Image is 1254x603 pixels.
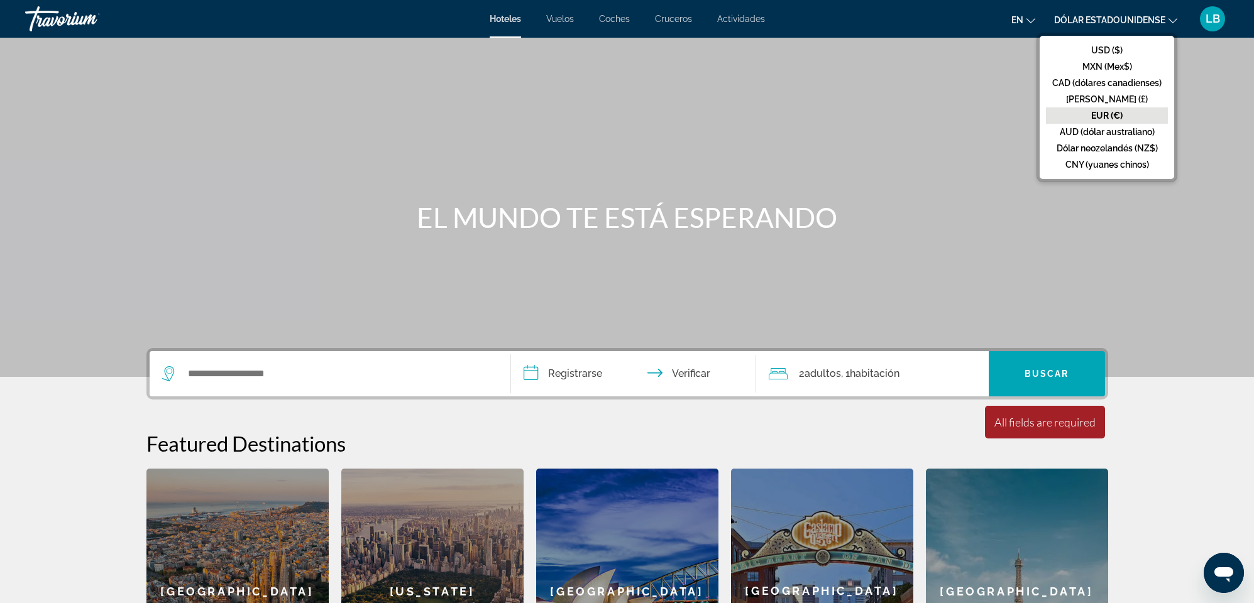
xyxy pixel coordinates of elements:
[1054,15,1165,25] font: Dólar estadounidense
[989,351,1105,396] button: Buscar
[150,351,1105,396] div: Widget de búsqueda
[1011,15,1023,25] font: en
[1204,553,1244,593] iframe: Botón para iniciar la ventana de mensajería
[1011,11,1035,29] button: Cambiar idioma
[841,367,850,379] font: , 1
[1065,160,1149,170] font: CNY (yuanes chinos)
[1046,124,1168,140] button: AUD (dólar australiano)
[1025,369,1069,379] font: Buscar
[1046,91,1168,107] button: [PERSON_NAME] (£)
[1046,58,1168,75] button: MXN (Mex$)
[805,367,841,379] font: adultos
[1057,143,1158,153] font: Dólar neozelandés (NZ$)
[1082,62,1132,72] font: MXN (Mex$)
[1206,12,1220,25] font: LB
[1046,107,1168,124] button: EUR (€)
[1046,140,1168,156] button: Dólar neozelandés (NZ$)
[417,201,837,234] font: EL MUNDO TE ESTÁ ESPERANDO
[799,367,805,379] font: 2
[655,14,692,24] a: Cruceros
[25,3,151,35] a: Travorium
[1046,42,1168,58] button: USD ($)
[1046,75,1168,91] button: CAD (dólares canadienses)
[511,351,756,396] button: Fechas de entrada y salida
[717,14,765,24] a: Actividades
[1046,156,1168,173] button: CNY (yuanes chinos)
[1091,45,1123,55] font: USD ($)
[1196,6,1229,32] button: Menú de usuario
[490,14,521,24] a: Hoteles
[146,431,1108,456] h2: Featured Destinations
[546,14,574,24] a: Vuelos
[1091,111,1123,121] font: EUR (€)
[1066,94,1148,104] font: [PERSON_NAME] (£)
[1052,78,1162,88] font: CAD (dólares canadienses)
[1054,11,1177,29] button: Cambiar moneda
[599,14,630,24] a: Coches
[1060,127,1155,137] font: AUD (dólar australiano)
[994,415,1096,429] div: All fields are required
[850,367,899,379] font: Habitación
[756,351,989,396] button: Viajeros: 2 adultos, 0 niños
